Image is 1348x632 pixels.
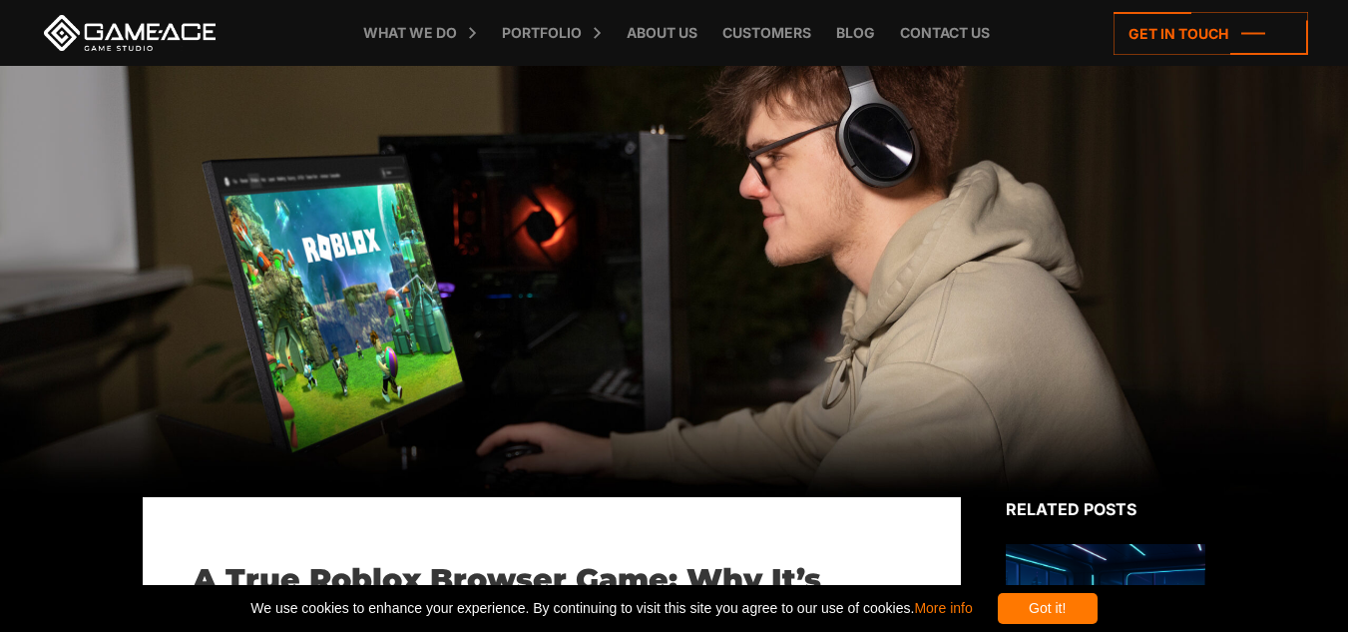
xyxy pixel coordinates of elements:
a: More info [914,600,972,616]
a: Get in touch [1114,12,1308,55]
div: Related posts [1006,497,1205,521]
span: We use cookies to enhance your experience. By continuing to visit this site you agree to our use ... [250,593,972,624]
div: Got it! [998,593,1098,624]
